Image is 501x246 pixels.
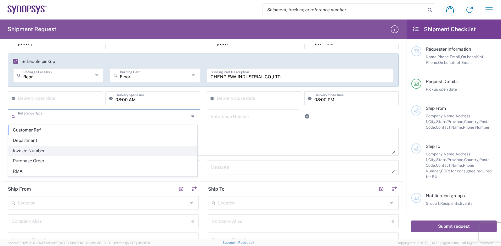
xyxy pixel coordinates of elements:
h2: Shipment Checklist [412,25,476,33]
span: Country, [464,119,479,124]
span: City, [428,157,436,162]
span: RMA [8,166,197,176]
span: Copyright © [DATE]-[DATE] Agistix Inc., All Rights Reserved [397,240,493,246]
span: Ship To [426,144,440,149]
span: State/Province, [436,119,464,124]
span: Group 1: [426,201,440,206]
a: Support [222,241,238,244]
span: Purchase Order [8,156,197,166]
span: Server: 2025.19.0-d447cefac8f [8,241,83,245]
input: Shipment, tracking or reference number [262,4,425,16]
label: Schedule pickup [13,59,55,64]
span: Invoice Number [8,146,197,156]
span: Department [8,136,197,145]
h2: Shipment Request [8,25,56,33]
span: Ship From [426,106,446,111]
span: Events [460,201,472,206]
span: Requester Information [426,47,471,52]
h2: Ship From [8,186,31,192]
span: Contact Name, [436,163,463,168]
span: State/Province, [436,157,464,162]
span: On behalf of Email [438,60,472,65]
span: [DATE] 10:47:06 [58,241,83,245]
span: Client: 2025.19.0-129fbcf [86,241,151,245]
span: Country, [464,157,479,162]
span: EORI for consignee required for EU [426,169,492,179]
span: Request Details [426,79,458,84]
span: [DATE] 09:39:01 [126,241,151,245]
a: Add Reference [303,112,312,121]
span: Phone, [437,54,450,59]
span: Recipients, [440,201,460,206]
span: Pickup open date [426,87,457,92]
h2: Ship To [208,186,225,192]
span: Phone Number [463,125,490,130]
span: Notification groups [426,193,465,198]
span: Company Name, [426,114,455,118]
span: Customer Ref [8,125,197,135]
span: City, [428,119,436,124]
button: Submit request [411,221,497,232]
span: Contact Name, [436,125,463,130]
span: Email, [450,54,461,59]
a: Feedback [238,241,254,244]
span: Name, [426,54,437,59]
span: Company Name, [426,152,455,156]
